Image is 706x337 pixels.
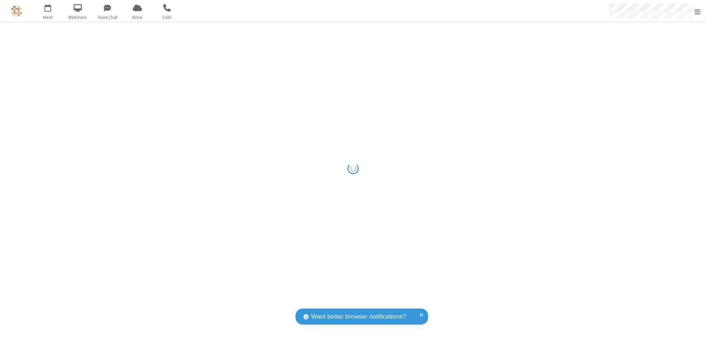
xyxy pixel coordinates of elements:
[94,14,121,21] span: Team Chat
[64,14,92,21] span: Webinars
[311,312,406,322] span: Want better browser notifications?
[124,14,151,21] span: Drive
[34,14,62,21] span: Meet
[11,6,22,17] img: QA Selenium DO NOT DELETE OR CHANGE
[153,14,181,21] span: Calls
